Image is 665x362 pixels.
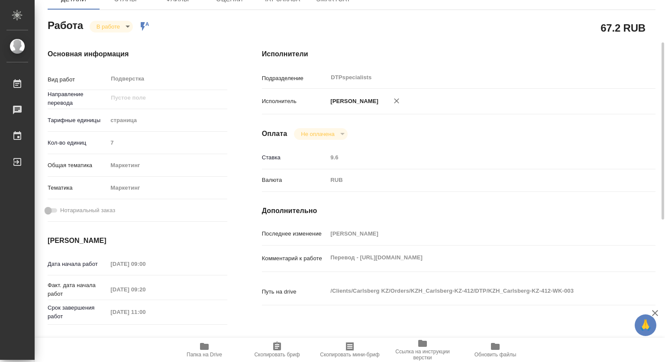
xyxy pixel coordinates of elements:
p: Срок завершения работ [48,304,107,321]
div: RUB [327,173,623,187]
p: Тарифные единицы [48,116,107,125]
input: Пустое поле [107,306,183,318]
div: Маркетинг [107,158,227,173]
span: Папка на Drive [187,352,222,358]
p: Дата начала работ [48,260,107,268]
p: Кол-во единиц [48,139,107,147]
p: Валюта [262,176,328,184]
p: Исполнитель [262,97,328,106]
p: Комментарий к работе [262,254,328,263]
h4: Исполнители [262,49,655,59]
div: В работе [294,128,347,140]
button: Папка на Drive [168,338,241,362]
button: Обновить файлы [459,338,532,362]
span: Обновить файлы [475,352,517,358]
input: Пустое поле [327,227,623,240]
input: Пустое поле [110,93,207,103]
textarea: Перевод - [URL][DOMAIN_NAME] [327,250,623,265]
h4: Дополнительно [262,206,655,216]
span: Скопировать мини-бриф [320,352,379,358]
p: Путь на drive [262,288,328,296]
h4: [PERSON_NAME] [48,236,227,246]
p: Факт. дата начала работ [48,281,107,298]
span: Нотариальный заказ [60,206,115,215]
p: Тематика [48,184,107,192]
button: Скопировать мини-бриф [313,338,386,362]
p: Последнее изменение [262,229,328,238]
p: Общая тематика [48,161,107,170]
p: [PERSON_NAME] [327,97,378,106]
p: Факт. срок заверш. работ [48,337,107,354]
h4: Основная информация [48,49,227,59]
button: 🙏 [635,314,656,336]
h2: Работа [48,17,83,32]
button: Ссылка на инструкции верстки [386,338,459,362]
input: Пустое поле [107,283,183,296]
p: Вид работ [48,75,107,84]
textarea: /Clients/Carlsberg KZ/Orders/KZH_Carlsberg-KZ-412/DTP/KZH_Carlsberg-KZ-412-WK-003 [327,284,623,298]
div: В работе [90,21,133,32]
input: Пустое поле [327,151,623,164]
p: Направление перевода [48,90,107,107]
p: Ставка [262,153,328,162]
span: Скопировать бриф [254,352,300,358]
div: страница [107,113,227,128]
h4: Оплата [262,129,287,139]
input: Пустое поле [107,258,183,270]
button: Скопировать бриф [241,338,313,362]
span: Ссылка на инструкции верстки [391,349,454,361]
h2: 67.2 RUB [600,20,646,35]
p: Подразделение [262,74,328,83]
button: Не оплачена [298,130,337,138]
div: Маркетинг [107,181,227,195]
button: В работе [94,23,123,30]
button: Удалить исполнителя [387,91,406,110]
input: Пустое поле [107,136,227,149]
span: 🙏 [638,316,653,334]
